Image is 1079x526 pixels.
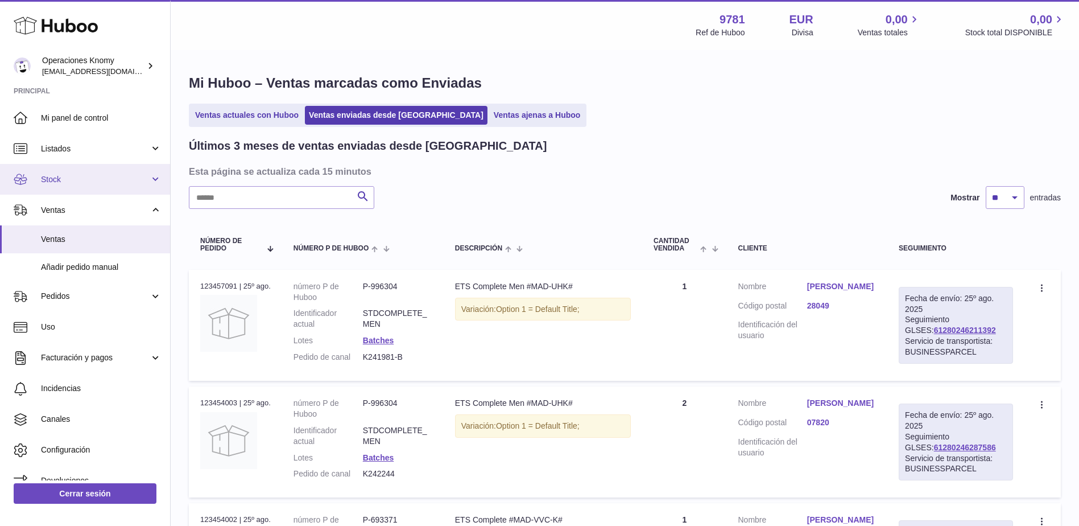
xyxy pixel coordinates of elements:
[41,143,150,154] span: Listados
[496,305,580,314] span: Option 1 = Default Title;
[789,12,813,27] strong: EUR
[905,293,1007,315] div: Fecha de envío: 25º ago. 2025
[654,237,697,252] span: Cantidad vendida
[455,245,502,252] span: Descripción
[14,483,156,504] a: Cerrar sesión
[293,453,363,463] dt: Lotes
[965,12,1065,38] a: 0,00 Stock total DISPONIBLE
[950,192,979,203] label: Mostrar
[455,515,631,525] div: ETS Complete #MAD-VVC-K#
[41,445,162,455] span: Configuración
[807,301,876,311] a: 28049
[965,27,1065,38] span: Stock total DISPONIBLE
[189,138,547,154] h2: Últimos 3 meses de ventas enviadas desde [GEOGRAPHIC_DATA]
[189,165,1058,178] h3: Esta página se actualiza cada 15 minutos
[293,281,363,303] dt: número P de Huboo
[305,106,487,125] a: Ventas enviadas desde [GEOGRAPHIC_DATA]
[720,12,745,27] strong: 9781
[363,398,432,420] dd: P-996304
[738,301,807,314] dt: Código postal
[293,352,363,363] dt: Pedido de canal
[41,383,162,394] span: Incidencias
[200,281,271,291] div: 123457091 | 25º ago.
[41,205,150,216] span: Ventas
[41,414,162,425] span: Canales
[858,27,921,38] span: Ventas totales
[807,398,876,409] a: [PERSON_NAME]
[490,106,585,125] a: Ventas ajenas a Huboo
[200,237,261,252] span: Número de pedido
[905,453,1007,475] div: Servicio de transportista: BUSINESSPARCEL
[41,291,150,302] span: Pedidos
[42,67,167,76] span: [EMAIL_ADDRESS][DOMAIN_NAME]
[899,287,1013,364] div: Seguimiento GLSES:
[905,336,1007,357] div: Servicio de transportista: BUSINESSPARCEL
[41,352,150,363] span: Facturación y pagos
[293,425,363,447] dt: Identificador actual
[41,113,162,124] span: Mi panel de control
[455,414,631,438] div: Variación:
[200,295,257,352] img: no-photo.jpg
[934,443,996,452] a: 61280246287586
[807,417,876,428] a: 07820
[642,387,726,498] td: 2
[363,281,432,303] dd: P-996304
[496,421,580,430] span: Option 1 = Default Title;
[807,281,876,292] a: [PERSON_NAME]
[738,245,877,252] div: Cliente
[293,335,363,346] dt: Lotes
[363,453,394,462] a: Batches
[200,412,257,469] img: no-photo.jpg
[455,281,631,292] div: ETS Complete Men #MAD-UHK#
[905,410,1007,432] div: Fecha de envío: 25º ago. 2025
[41,262,162,273] span: Añadir pedido manual
[934,326,996,335] a: 61280246211392
[363,425,432,447] dd: STDCOMPLETE_MEN
[200,398,271,408] div: 123454003 | 25º ago.
[189,74,1061,92] h1: Mi Huboo – Ventas marcadas como Enviadas
[738,281,807,295] dt: Nombre
[41,475,162,486] span: Devoluciones
[886,12,908,27] span: 0,00
[807,515,876,525] a: [PERSON_NAME]
[42,55,144,77] div: Operaciones Knomy
[455,298,631,321] div: Variación:
[1030,192,1061,203] span: entradas
[293,469,363,479] dt: Pedido de canal
[363,352,432,363] dd: K241981-B
[899,245,1013,252] div: Seguimiento
[363,308,432,330] dd: STDCOMPLETE_MEN
[1030,12,1052,27] span: 0,00
[738,417,807,431] dt: Código postal
[293,308,363,330] dt: Identificador actual
[455,398,631,409] div: ETS Complete Men #MAD-UHK#
[858,12,921,38] a: 0,00 Ventas totales
[363,336,394,345] a: Batches
[899,404,1013,480] div: Seguimiento GLSES:
[200,515,271,525] div: 123454002 | 25º ago.
[41,174,150,185] span: Stock
[293,245,369,252] span: número P de Huboo
[738,319,807,341] dt: Identificación del usuario
[738,398,807,412] dt: Nombre
[363,469,432,479] dd: K242244
[14,57,31,75] img: operaciones@selfkit.com
[293,398,363,420] dt: número P de Huboo
[696,27,745,38] div: Ref de Huboo
[41,322,162,332] span: Uso
[792,27,813,38] div: Divisa
[41,234,162,245] span: Ventas
[191,106,303,125] a: Ventas actuales con Huboo
[642,270,726,381] td: 1
[738,437,807,458] dt: Identificación del usuario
